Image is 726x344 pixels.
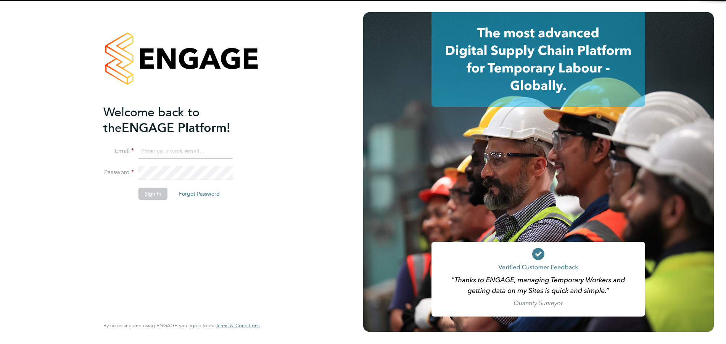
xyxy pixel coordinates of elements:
span: Terms & Conditions [216,322,260,329]
a: Terms & Conditions [216,323,260,329]
label: Email [103,147,134,155]
h2: ENGAGE Platform! [103,104,252,136]
input: Enter your work email... [138,145,233,159]
label: Password [103,169,134,177]
button: Sign In [138,188,167,200]
span: Welcome back to the [103,105,200,135]
button: Forgot Password [173,188,226,200]
span: By accessing and using ENGAGE you agree to our [103,322,260,329]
